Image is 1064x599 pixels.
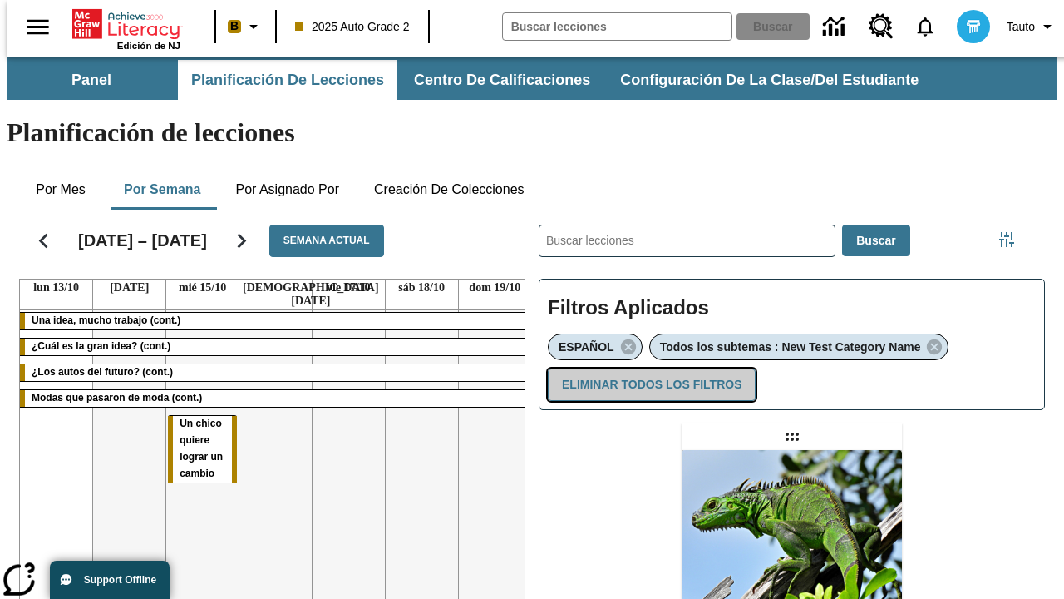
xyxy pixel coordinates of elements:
[1007,18,1035,36] span: Tauto
[904,5,947,48] a: Notificaciones
[414,71,590,90] span: Centro de calificaciones
[20,339,531,355] div: ¿Cuál es la gran idea? (cont.)
[813,4,859,50] a: Centro de información
[269,225,384,257] button: Semana actual
[323,280,374,296] a: 17 de octubre de 2025
[990,223,1023,256] button: Menú lateral de filtros
[221,12,270,42] button: Boost El color de la clase es anaranjado claro. Cambiar el color de la clase.
[7,60,933,100] div: Subbarra de navegación
[842,225,909,257] button: Buscar
[7,57,1057,100] div: Subbarra de navegación
[230,16,239,37] span: B
[620,71,919,90] span: Configuración de la clase/del estudiante
[779,423,805,450] div: Lección arrastrable: Lluvia de iguanas
[13,2,62,52] button: Abrir el menú lateral
[19,170,102,210] button: Por mes
[117,41,180,51] span: Edición de NJ
[106,280,152,296] a: 14 de octubre de 2025
[72,6,180,51] div: Portada
[559,340,614,354] span: ESPAÑOL
[32,392,202,403] span: Modas que pasaron de moda (cont.)
[22,220,65,262] button: Regresar
[607,60,932,100] button: Configuración de la clase/del estudiante
[548,334,643,360] div: Eliminar ESPAÑOL el ítem seleccionado del filtro
[222,170,352,210] button: Por asignado por
[20,364,531,381] div: ¿Los autos del futuro? (cont.)
[84,574,156,586] span: Support Offline
[401,60,603,100] button: Centro de calificaciones
[395,280,448,296] a: 18 de octubre de 2025
[30,280,82,296] a: 13 de octubre de 2025
[539,279,1045,410] div: Filtros Aplicados
[178,60,397,100] button: Planificación de lecciones
[8,60,175,100] button: Panel
[1000,12,1064,42] button: Perfil/Configuración
[649,334,949,360] div: Eliminar Todos los subtemas : New Test Category Name el ítem seleccionado del filtro
[957,10,990,43] img: avatar image
[50,561,170,599] button: Support Offline
[239,280,382,309] a: 16 de octubre de 2025
[175,280,229,296] a: 15 de octubre de 2025
[20,313,531,329] div: Una idea, mucho trabajo (cont.)
[220,220,263,262] button: Seguir
[859,4,904,49] a: Centro de recursos, Se abrirá en una pestaña nueva.
[72,7,180,41] a: Portada
[32,314,180,326] span: Una idea, mucho trabajo (cont.)
[660,340,921,354] span: Todos los subtemas : New Test Category Name
[168,416,237,483] div: Un chico quiere lograr un cambio
[32,366,173,378] span: ¿Los autos del futuro? (cont.)
[180,418,223,479] span: Un chico quiere lograr un cambio
[548,288,1036,329] h2: Filtros Aplicados
[32,340,170,352] span: ¿Cuál es la gran idea? (cont.)
[71,71,111,90] span: Panel
[20,390,531,407] div: Modas que pasaron de moda (cont.)
[539,225,835,256] input: Buscar lecciones
[548,369,756,401] button: Eliminar todos los filtros
[361,170,538,210] button: Creación de colecciones
[503,13,731,40] input: Buscar campo
[111,170,214,210] button: Por semana
[295,18,410,36] span: 2025 Auto Grade 2
[465,280,524,296] a: 19 de octubre de 2025
[191,71,384,90] span: Planificación de lecciones
[78,230,207,250] h2: [DATE] – [DATE]
[947,5,1000,48] button: Escoja un nuevo avatar
[7,117,1057,148] h1: Planificación de lecciones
